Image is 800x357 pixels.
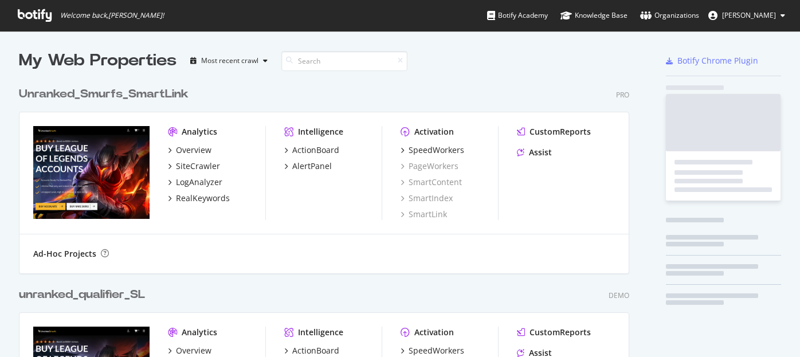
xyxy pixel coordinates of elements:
[33,248,96,260] div: Ad-Hoc Projects
[168,176,222,188] a: LogAnalyzer
[176,176,222,188] div: LogAnalyzer
[168,144,211,156] a: Overview
[182,327,217,338] div: Analytics
[517,126,591,138] a: CustomReports
[176,144,211,156] div: Overview
[409,345,464,356] div: SpeedWorkers
[176,345,211,356] div: Overview
[529,147,552,158] div: Assist
[60,11,164,20] span: Welcome back, [PERSON_NAME] !
[176,160,220,172] div: SiteCrawler
[176,193,230,204] div: RealKeywords
[401,345,464,356] a: SpeedWorkers
[281,51,407,71] input: Search
[186,52,272,70] button: Most recent crawl
[292,144,339,156] div: ActionBoard
[699,6,794,25] button: [PERSON_NAME]
[19,86,193,103] a: Unranked_Smurfs_SmartLink
[19,287,150,303] a: unranked_qualifier_SL
[517,327,591,338] a: CustomReports
[19,49,177,72] div: My Web Properties
[530,327,591,338] div: CustomReports
[292,160,332,172] div: AlertPanel
[284,144,339,156] a: ActionBoard
[722,10,776,20] span: Khlifi Mayssa
[640,10,699,21] div: Organizations
[168,193,230,204] a: RealKeywords
[401,160,458,172] a: PageWorkers
[487,10,548,21] div: Botify Academy
[677,55,758,66] div: Botify Chrome Plugin
[292,345,339,356] div: ActionBoard
[168,160,220,172] a: SiteCrawler
[414,327,454,338] div: Activation
[409,144,464,156] div: SpeedWorkers
[560,10,628,21] div: Knowledge Base
[298,126,343,138] div: Intelligence
[284,160,332,172] a: AlertPanel
[401,209,447,220] a: SmartLink
[19,287,145,303] div: unranked_qualifier_SL
[401,144,464,156] a: SpeedWorkers
[401,176,462,188] a: SmartContent
[298,327,343,338] div: Intelligence
[616,90,629,100] div: Pro
[182,126,217,138] div: Analytics
[530,126,591,138] div: CustomReports
[284,345,339,356] a: ActionBoard
[517,147,552,158] a: Assist
[201,57,258,64] div: Most recent crawl
[19,86,189,103] div: Unranked_Smurfs_SmartLink
[33,126,150,219] img: unranked_smurfs_smartlink-keepthis
[168,345,211,356] a: Overview
[414,126,454,138] div: Activation
[666,55,758,66] a: Botify Chrome Plugin
[609,291,629,300] div: Demo
[401,193,453,204] a: SmartIndex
